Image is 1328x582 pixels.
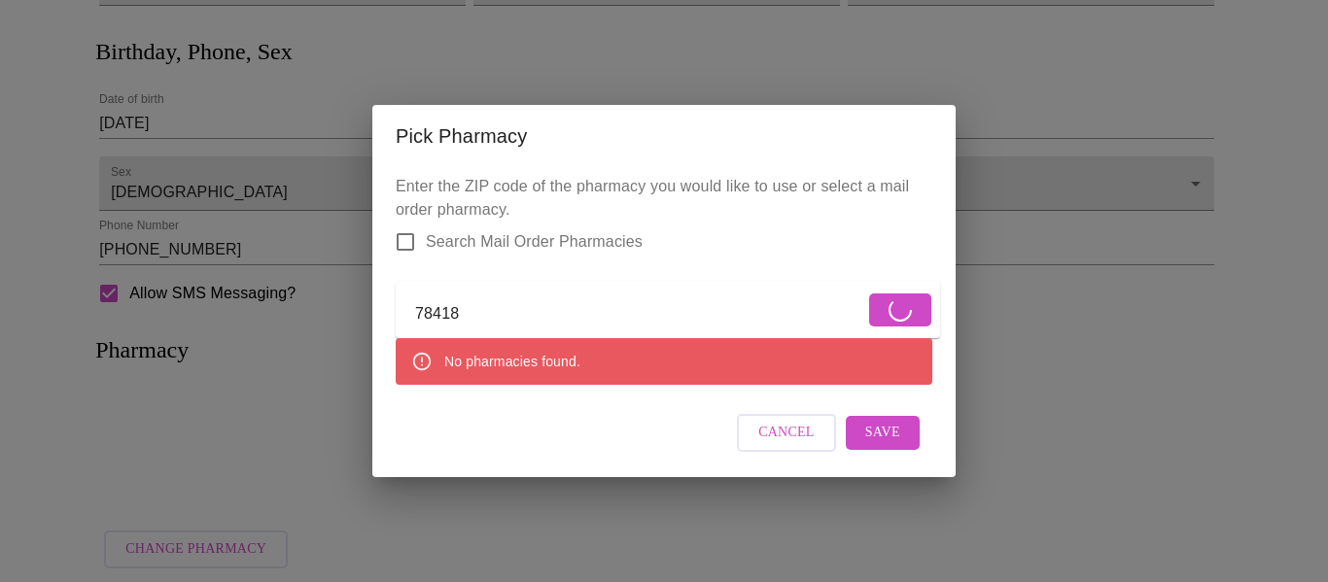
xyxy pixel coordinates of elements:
[444,344,580,379] div: No pharmacies found.
[758,421,815,445] span: Cancel
[846,416,920,450] button: Save
[737,414,836,452] button: Cancel
[396,120,932,152] h2: Pick Pharmacy
[426,230,643,254] span: Search Mail Order Pharmacies
[415,298,864,329] input: Send a message to your care team
[396,175,932,385] p: Enter the ZIP code of the pharmacy you would like to use or select a mail order pharmacy.
[865,421,900,445] span: Save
